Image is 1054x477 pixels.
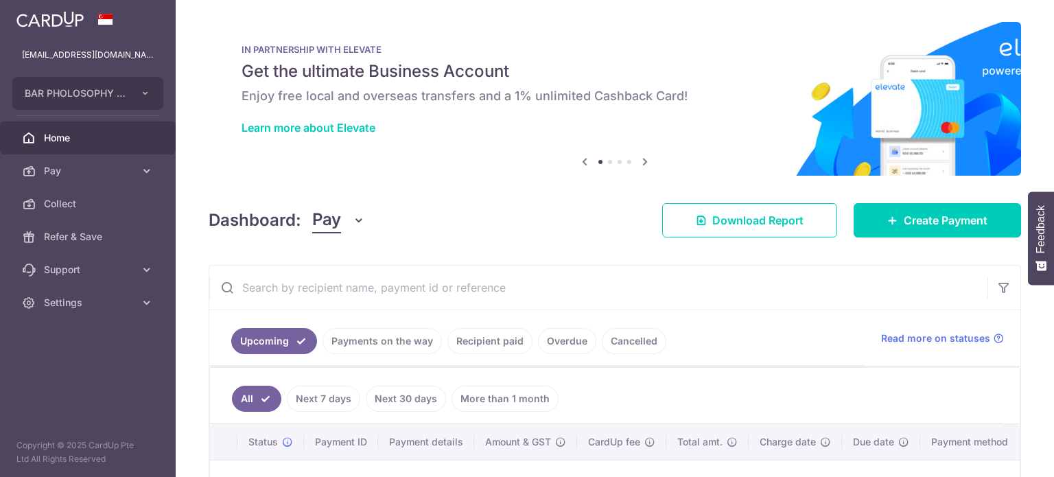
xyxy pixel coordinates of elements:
img: CardUp [16,11,84,27]
span: Due date [853,435,894,449]
a: Payments on the way [323,328,442,354]
iframe: Opens a widget where you can find more information [966,436,1040,470]
button: Feedback - Show survey [1028,191,1054,285]
span: Amount & GST [485,435,551,449]
img: Renovation banner [209,22,1021,176]
span: Support [44,263,134,277]
a: Learn more about Elevate [242,121,375,135]
span: Total amt. [677,435,723,449]
span: Pay [312,207,341,233]
span: Settings [44,296,134,310]
a: Overdue [538,328,596,354]
a: Upcoming [231,328,317,354]
span: Pay [44,164,134,178]
span: Feedback [1035,205,1047,253]
a: More than 1 month [452,386,559,412]
h6: Enjoy free local and overseas transfers and a 1% unlimited Cashback Card! [242,88,988,104]
span: BAR PHOLOSOPHY PTE. LTD. [25,86,126,100]
a: Next 7 days [287,386,360,412]
span: Download Report [712,212,804,229]
a: All [232,386,281,412]
th: Payment method [920,424,1024,460]
span: Home [44,131,134,145]
span: CardUp fee [588,435,640,449]
a: Recipient paid [447,328,532,354]
a: Next 30 days [366,386,446,412]
span: Charge date [760,435,816,449]
span: Status [248,435,278,449]
span: Read more on statuses [881,331,990,345]
p: IN PARTNERSHIP WITH ELEVATE [242,44,988,55]
th: Payment ID [304,424,378,460]
a: Read more on statuses [881,331,1004,345]
button: Pay [312,207,365,233]
button: BAR PHOLOSOPHY PTE. LTD. [12,77,163,110]
h5: Get the ultimate Business Account [242,60,988,82]
a: Create Payment [854,203,1021,237]
a: Cancelled [602,328,666,354]
th: Payment details [378,424,474,460]
h4: Dashboard: [209,208,301,233]
a: Download Report [662,203,837,237]
span: Collect [44,197,134,211]
input: Search by recipient name, payment id or reference [209,266,987,310]
p: [EMAIL_ADDRESS][DOMAIN_NAME] [22,48,154,62]
span: Create Payment [904,212,987,229]
span: Refer & Save [44,230,134,244]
